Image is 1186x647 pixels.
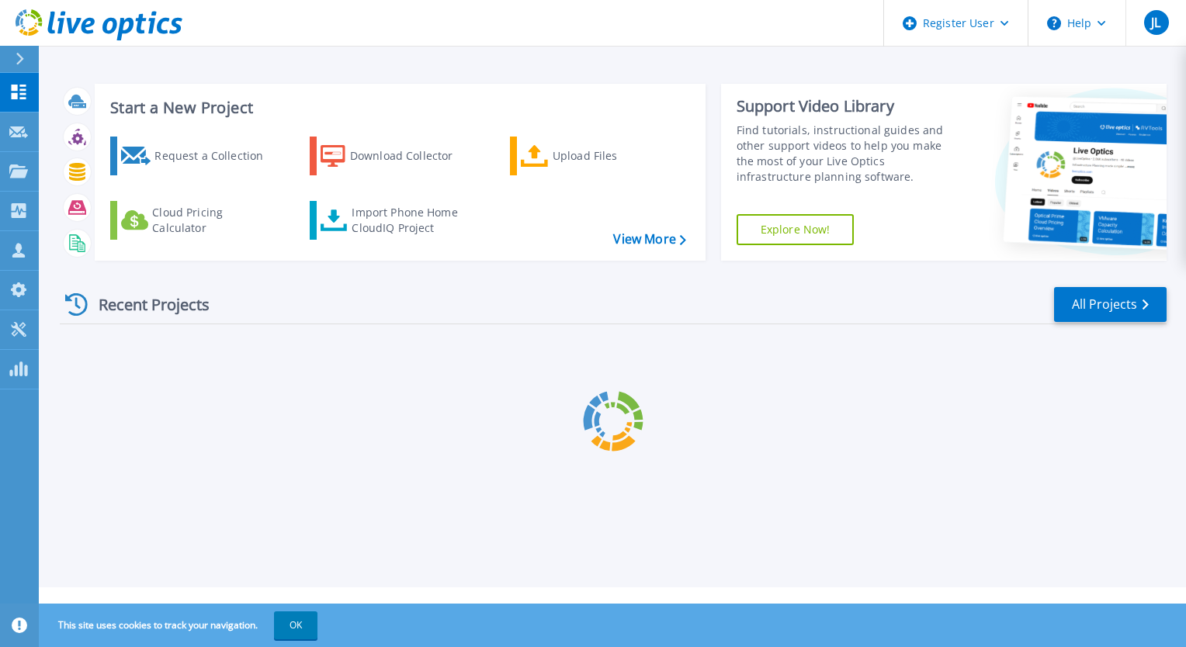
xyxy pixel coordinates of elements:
[110,99,685,116] h3: Start a New Project
[352,205,473,236] div: Import Phone Home CloudIQ Project
[274,611,317,639] button: OK
[154,140,279,171] div: Request a Collection
[1151,16,1160,29] span: JL
[737,123,960,185] div: Find tutorials, instructional guides and other support videos to help you make the most of your L...
[1054,287,1167,322] a: All Projects
[152,205,276,236] div: Cloud Pricing Calculator
[737,214,855,245] a: Explore Now!
[553,140,677,171] div: Upload Files
[43,611,317,639] span: This site uses cookies to track your navigation.
[613,232,685,247] a: View More
[510,137,683,175] a: Upload Files
[310,137,483,175] a: Download Collector
[60,285,231,323] div: Recent Projects
[110,137,283,175] a: Request a Collection
[350,140,474,171] div: Download Collector
[110,201,283,240] a: Cloud Pricing Calculator
[737,96,960,116] div: Support Video Library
